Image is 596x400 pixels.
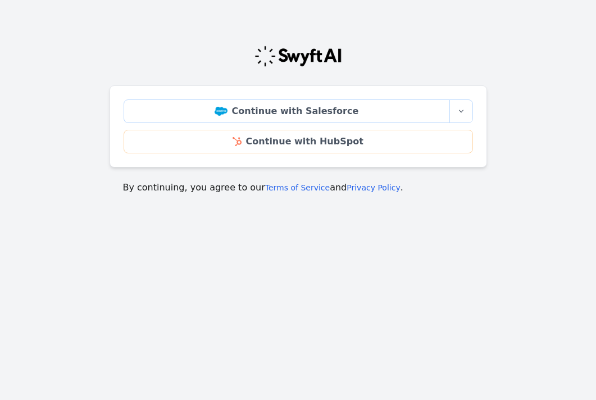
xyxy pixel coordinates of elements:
[124,130,473,153] a: Continue with HubSpot
[124,99,450,123] a: Continue with Salesforce
[265,183,330,192] a: Terms of Service
[123,181,474,194] p: By continuing, you agree to our and .
[233,137,241,146] img: HubSpot
[254,45,343,67] img: Swyft Logo
[347,183,400,192] a: Privacy Policy
[215,107,228,116] img: Salesforce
